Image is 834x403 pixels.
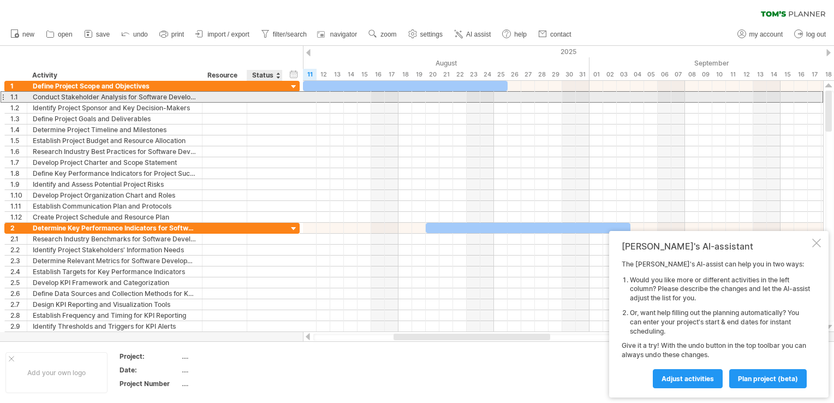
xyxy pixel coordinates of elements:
a: settings [406,27,446,42]
div: 1.7 [10,157,27,168]
a: zoom [366,27,400,42]
span: my account [749,31,783,38]
div: Date: [120,365,180,375]
div: 2 [10,223,27,233]
a: my account [735,27,786,42]
span: open [58,31,73,38]
span: import / export [207,31,249,38]
div: Wednesday, 27 August 2025 [521,69,535,80]
div: Project: [120,352,180,361]
div: Wednesday, 17 September 2025 [808,69,821,80]
div: Thursday, 14 August 2025 [344,69,358,80]
div: 2.8 [10,310,27,321]
div: Develop Project Organization Chart and Roles [33,190,196,200]
div: Identify Thresholds and Triggers for KPI Alerts [33,321,196,331]
div: Identify and Assess Potential Project Risks [33,179,196,189]
div: Wednesday, 3 September 2025 [617,69,630,80]
div: Monday, 18 August 2025 [398,69,412,80]
li: Or, want help filling out the planning automatically? You can enter your project's start & end da... [630,309,810,336]
div: Monday, 15 September 2025 [781,69,794,80]
span: help [514,31,527,38]
div: Saturday, 23 August 2025 [467,69,480,80]
div: Friday, 12 September 2025 [740,69,753,80]
div: Saturday, 16 August 2025 [371,69,385,80]
div: 1.3 [10,114,27,124]
div: 2.2 [10,245,27,255]
div: 2.4 [10,266,27,277]
div: Identify Project Stakeholders' Information Needs [33,245,196,255]
div: 2.3 [10,256,27,266]
div: Determine Project Timeline and Milestones [33,125,196,135]
div: Conduct Stakeholder Analysis for Software Development Project [33,92,196,102]
div: 1.11 [10,201,27,211]
div: August 2025 [166,57,589,69]
span: navigator [330,31,357,38]
div: Design KPI Reporting and Visualization Tools [33,299,196,310]
div: Develop KPI Framework and Categorization [33,277,196,288]
div: 1.4 [10,125,27,135]
div: Thursday, 4 September 2025 [630,69,644,80]
a: new [8,27,38,42]
div: The [PERSON_NAME]'s AI-assist can help you in two ways: Give it a try! With the undo button in th... [622,260,810,388]
div: 1.8 [10,168,27,179]
div: Identify Project Sponsor and Key Decision-Makers [33,103,196,113]
a: plan project (beta) [729,369,807,388]
div: 2.7 [10,299,27,310]
div: 1.10 [10,190,27,200]
div: Monday, 1 September 2025 [589,69,603,80]
div: Establish Project Budget and Resource Allocation [33,135,196,146]
div: Thursday, 21 August 2025 [439,69,453,80]
div: Determine Key Performance Indicators for Software Development [33,223,196,233]
div: 1.6 [10,146,27,157]
div: 1.12 [10,212,27,222]
span: new [22,31,34,38]
div: Sunday, 17 August 2025 [385,69,398,80]
span: filter/search [273,31,307,38]
div: Tuesday, 19 August 2025 [412,69,426,80]
div: Sunday, 24 August 2025 [480,69,494,80]
span: log out [806,31,826,38]
div: .... [182,379,273,388]
a: save [81,27,113,42]
a: Adjust activities [653,369,723,388]
div: Tuesday, 2 September 2025 [603,69,617,80]
div: Status [252,70,276,81]
span: undo [133,31,148,38]
div: Define Key Performance Indicators for Project Success [33,168,196,179]
div: 1.2 [10,103,27,113]
div: 1.5 [10,135,27,146]
div: Research Industry Best Practices for Software Development [33,146,196,157]
div: Define Data Sources and Collection Methods for KPIs [33,288,196,299]
div: Activity [32,70,196,81]
div: Tuesday, 26 August 2025 [508,69,521,80]
a: print [157,27,187,42]
div: Establish Frequency and Timing for KPI Reporting [33,310,196,321]
div: Friday, 22 August 2025 [453,69,467,80]
div: Develop Project Charter and Scope Statement [33,157,196,168]
div: Sunday, 31 August 2025 [576,69,589,80]
div: Sunday, 14 September 2025 [767,69,781,80]
a: undo [118,27,151,42]
div: 2.6 [10,288,27,299]
div: Thursday, 11 September 2025 [726,69,740,80]
div: .... [182,352,273,361]
div: Monday, 8 September 2025 [685,69,699,80]
div: 2.9 [10,321,27,331]
div: Sunday, 7 September 2025 [671,69,685,80]
li: Would you like more or different activities in the left column? Please describe the changes and l... [630,276,810,303]
a: help [499,27,530,42]
a: navigator [315,27,360,42]
div: Saturday, 30 August 2025 [562,69,576,80]
div: Research Industry Benchmarks for Software Development KPIs [33,234,196,244]
div: Project Number [120,379,180,388]
div: Saturday, 13 September 2025 [753,69,767,80]
div: Add your own logo [5,352,108,393]
div: 1 [10,81,27,91]
div: Resource [207,70,241,81]
span: zoom [380,31,396,38]
span: AI assist [466,31,491,38]
div: Wednesday, 20 August 2025 [426,69,439,80]
div: .... [182,365,273,375]
a: filter/search [258,27,310,42]
div: Tuesday, 12 August 2025 [317,69,330,80]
